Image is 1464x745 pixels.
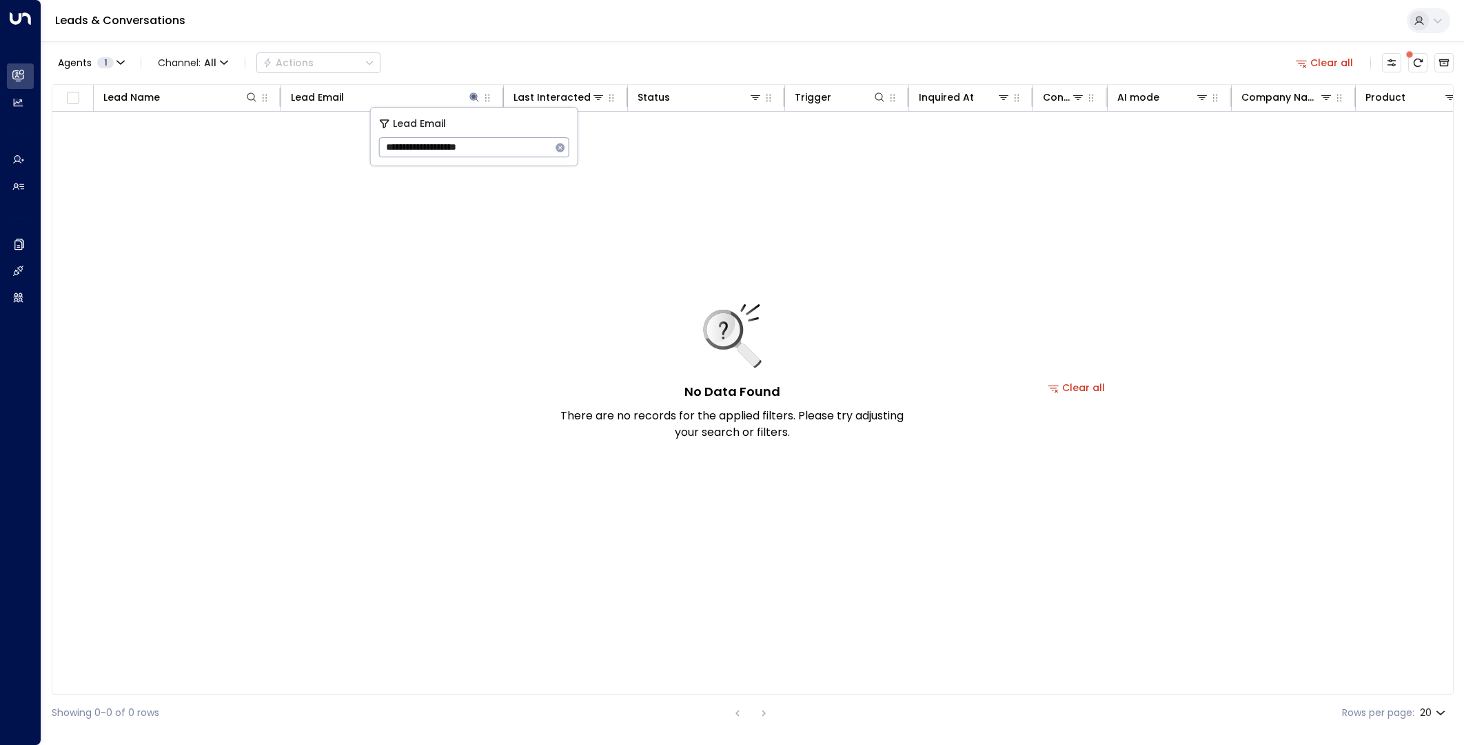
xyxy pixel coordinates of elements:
[729,704,773,722] nav: pagination navigation
[514,89,591,106] div: Last Interacted
[638,89,670,106] div: Status
[1434,53,1454,72] button: Archived Leads
[103,89,160,106] div: Lead Name
[514,89,605,106] div: Last Interacted
[684,382,780,401] h5: No Data Found
[1241,89,1319,106] div: Company Name
[52,53,130,72] button: Agents1
[919,89,974,106] div: Inquired At
[291,89,481,106] div: Lead Email
[256,52,380,73] button: Actions
[1342,706,1414,720] label: Rows per page:
[638,89,762,106] div: Status
[52,706,159,720] div: Showing 0-0 of 0 rows
[1420,703,1448,723] div: 20
[152,53,234,72] span: Channel:
[1117,89,1159,106] div: AI mode
[58,58,92,68] span: Agents
[1241,89,1333,106] div: Company Name
[1290,53,1359,72] button: Clear all
[1117,89,1209,106] div: AI mode
[1365,89,1457,106] div: Product
[393,116,446,132] span: Lead Email
[291,89,344,106] div: Lead Email
[1382,53,1401,72] button: Customize
[256,52,380,73] div: Button group with a nested menu
[97,57,114,68] span: 1
[919,89,1010,106] div: Inquired At
[263,57,314,69] div: Actions
[103,89,258,106] div: Lead Name
[1043,89,1085,106] div: Conversation Type
[64,90,81,107] span: Toggle select all
[1365,89,1405,106] div: Product
[1042,378,1111,397] button: Clear all
[1408,53,1427,72] span: There are new threads available. Refresh the grid to view the latest updates.
[1043,89,1071,106] div: Conversation Type
[795,89,831,106] div: Trigger
[795,89,886,106] div: Trigger
[152,53,234,72] button: Channel:All
[55,12,185,28] a: Leads & Conversations
[204,57,216,68] span: All
[560,408,904,441] p: There are no records for the applied filters. Please try adjusting your search or filters.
